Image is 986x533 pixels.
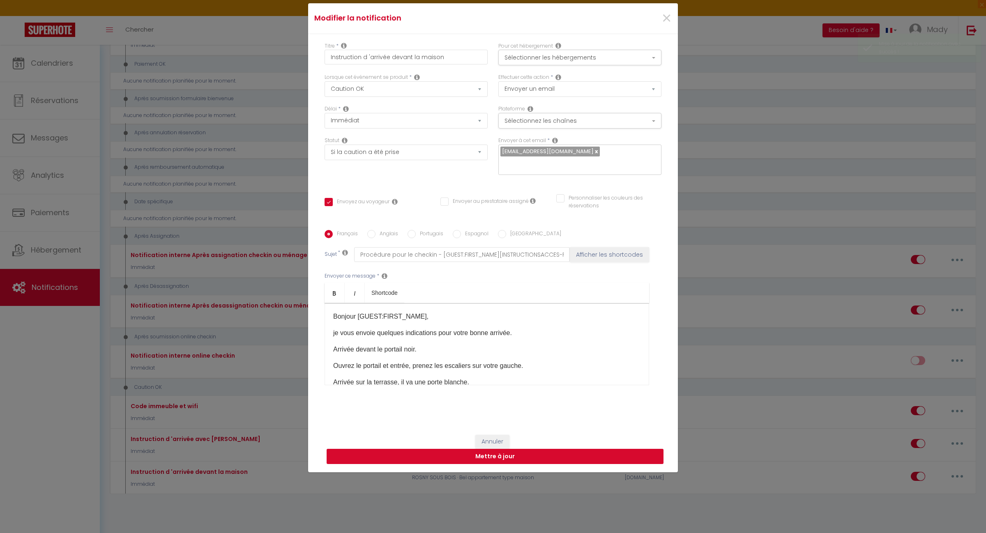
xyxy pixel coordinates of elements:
label: Délai [325,105,337,113]
a: Italic [345,283,365,303]
i: Booking status [342,137,348,144]
label: Envoyer à cet email [498,137,546,145]
label: Statut [325,137,339,145]
i: Action Channel [528,106,533,112]
label: Effectuer cette action [498,74,549,81]
p: Ouvrez le portail et entrée, prenez les escaliers sur votre gauche. [333,361,640,371]
label: Pour cet hébergement [498,42,553,50]
button: Mettre à jour [327,449,663,464]
div: Mise à jour de la notification avec succès ! [879,40,972,56]
h4: Modifier la notification [314,12,549,24]
a: Bold [325,283,345,303]
i: Recipient [552,137,558,144]
label: Envoyer ce message [325,272,376,280]
label: Espagnol [461,230,488,239]
i: This Rental [555,42,561,49]
button: Sélectionnez les chaînes [498,113,661,129]
i: Action Time [343,106,349,112]
button: Afficher les shortcodes [570,247,649,262]
label: Portugais [416,230,443,239]
label: Sujet [325,250,337,259]
span: × [661,6,672,31]
label: Plateforme [498,105,525,113]
p: Bonjour [GUEST:FIRST_NAME], [333,312,640,322]
p: Arrivée sur la terrasse, il ya une porte blanche. [333,377,640,387]
div: ​ [325,303,649,385]
i: Subject [342,249,348,256]
button: Sélectionner les hébergements [498,50,661,65]
a: Shortcode [365,283,404,303]
label: Anglais [376,230,398,239]
i: Action Type [555,74,561,80]
i: Event Occur [414,74,420,80]
button: Annuler [475,435,509,449]
p: Arrivée devant le portail noir. [333,345,640,354]
label: Titre [325,42,335,50]
button: Close [661,10,672,28]
label: [GEOGRAPHIC_DATA] [506,230,561,239]
i: Envoyer au prestataire si il est assigné [530,198,536,204]
label: Lorsque cet événement se produit [325,74,408,81]
i: Title [341,42,347,49]
i: Message [382,273,387,279]
span: [EMAIL_ADDRESS][DOMAIN_NAME] [502,147,594,155]
p: je vous envoie quelques indications pour votre bonne arrivée. [333,328,640,338]
label: Français [333,230,358,239]
i: Envoyer au voyageur [392,198,398,205]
